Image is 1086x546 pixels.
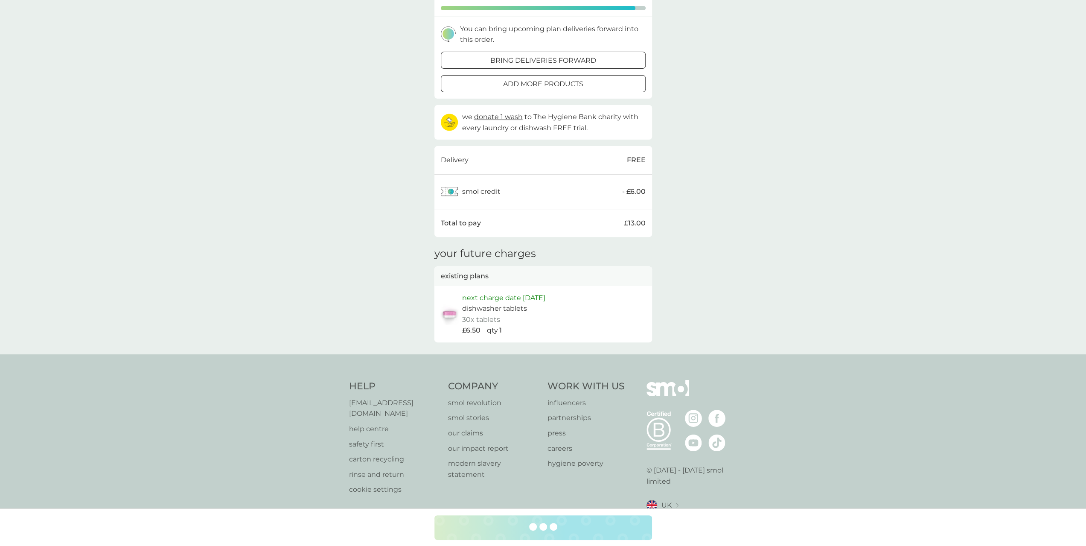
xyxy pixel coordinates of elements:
img: smol [646,380,689,409]
a: [EMAIL_ADDRESS][DOMAIN_NAME] [349,397,440,419]
span: UK [661,500,672,511]
a: influencers [547,397,625,409]
span: donate 1 wash [474,113,523,121]
img: visit the smol Instagram page [685,410,702,427]
p: - £6.00 [622,186,646,197]
a: help centre [349,423,440,435]
h3: your future charges [434,248,536,260]
p: £13.00 [624,218,646,229]
a: carton recycling [349,454,440,465]
p: qty [487,325,498,336]
p: © [DATE] - [DATE] smol limited [646,465,737,487]
a: partnerships [547,412,625,423]
p: FREE [627,155,646,166]
p: add more products [503,79,583,90]
p: You can bring upcoming plan deliveries forward into this order. [460,23,646,45]
img: UK flag [646,500,657,511]
a: modern slavery statement [448,458,539,480]
p: we to The Hygiene Bank charity with every laundry or dishwash FREE trial. [462,111,646,133]
p: existing plans [441,271,489,282]
img: delivery-schedule.svg [441,26,456,42]
p: £6.50 [462,325,480,336]
h4: Help [349,380,440,393]
p: bring deliveries forward [490,55,596,66]
a: smol stories [448,412,539,423]
img: visit the smol Youtube page [685,434,702,451]
button: bring deliveries forward [441,52,646,69]
a: press [547,428,625,439]
a: cookie settings [349,484,440,495]
p: 30x tablets [462,314,500,325]
p: Total to pay [441,218,481,229]
p: dishwasher tablets [462,303,527,314]
a: rinse and return [349,469,440,480]
a: hygiene poverty [547,458,625,469]
p: 1 [499,325,502,336]
p: Delivery [441,155,469,166]
h4: Company [448,380,539,393]
button: add more products [441,75,646,92]
a: careers [547,443,625,454]
a: smol revolution [448,397,539,409]
img: select a new location [676,503,678,508]
a: our impact report [448,443,539,454]
a: safety first [349,439,440,450]
a: our claims [448,428,539,439]
img: visit the smol Facebook page [708,410,725,427]
p: next charge date [DATE] [462,292,545,304]
p: smol credit [462,186,501,197]
img: visit the smol Tiktok page [708,434,725,451]
h4: Work With Us [547,380,625,393]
